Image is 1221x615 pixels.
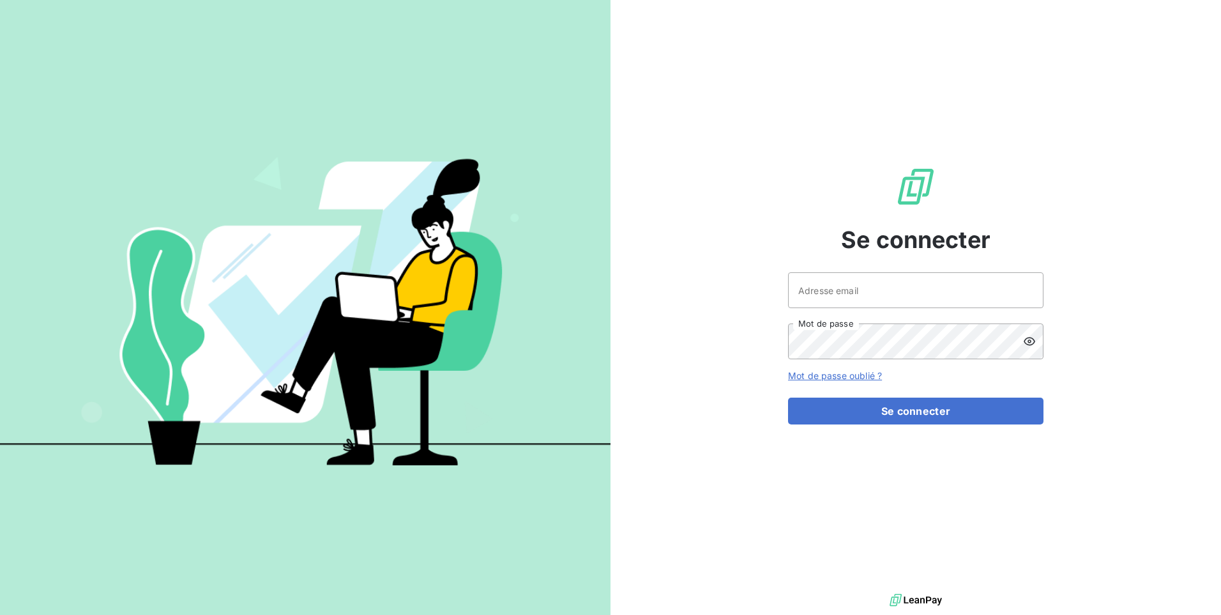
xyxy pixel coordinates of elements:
[841,222,990,257] span: Se connecter
[895,166,936,207] img: Logo LeanPay
[788,398,1043,424] button: Se connecter
[890,591,942,610] img: logo
[788,370,882,381] a: Mot de passe oublié ?
[788,272,1043,308] input: placeholder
